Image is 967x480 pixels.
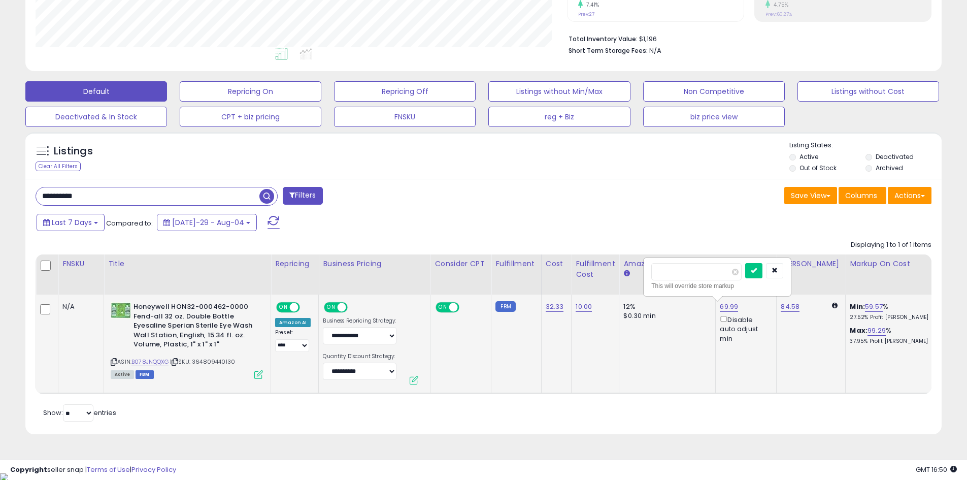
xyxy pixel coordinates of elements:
[797,81,939,102] button: Listings without Cost
[720,302,738,312] a: 69.99
[136,370,154,379] span: FBM
[651,281,783,291] div: This will override store markup
[865,302,883,312] a: 59.57
[851,240,931,250] div: Displaying 1 to 1 of 1 items
[108,259,266,269] div: Title
[277,303,290,312] span: ON
[846,254,942,295] th: The percentage added to the cost of goods (COGS) that forms the calculator for Min & Max prices.
[25,107,167,127] button: Deactivated & In Stock
[334,107,476,127] button: FNSKU
[850,259,938,269] div: Markup on Cost
[87,465,130,474] a: Terms of Use
[435,259,487,269] div: Consider CPT
[876,152,914,161] label: Deactivated
[784,187,837,204] button: Save View
[131,358,169,366] a: B078JNQQXG
[437,303,450,312] span: ON
[845,190,877,201] span: Columns
[458,303,474,312] span: OFF
[334,81,476,102] button: Repricing Off
[799,164,837,172] label: Out of Stock
[62,302,96,311] div: N/A
[323,317,396,325] label: Business Repricing Strategy:
[131,465,176,474] a: Privacy Policy
[850,302,865,311] b: Min:
[850,326,934,345] div: %
[583,1,599,9] small: 7.41%
[488,81,630,102] button: Listings without Min/Max
[569,46,648,55] b: Short Term Storage Fees:
[576,302,592,312] a: 10.00
[346,303,362,312] span: OFF
[850,326,868,335] b: Max:
[43,408,116,418] span: Show: entries
[623,269,629,278] small: Amazon Fees.
[106,218,153,228] span: Compared to:
[799,152,818,161] label: Active
[275,329,311,352] div: Preset:
[36,162,81,171] div: Clear All Filters
[789,141,942,150] p: Listing States:
[180,107,321,127] button: CPT + biz pricing
[157,214,257,231] button: [DATE]-29 - Aug-04
[916,465,957,474] span: 2025-08-13 16:50 GMT
[720,314,769,343] div: Disable auto adjust min
[275,259,314,269] div: Repricing
[495,259,537,269] div: Fulfillment
[283,187,322,205] button: Filters
[323,259,426,269] div: Business Pricing
[62,259,99,269] div: FNSKU
[850,314,934,321] p: 27.52% Profit [PERSON_NAME]
[649,46,661,55] span: N/A
[623,259,711,269] div: Amazon Fees
[781,302,799,312] a: 84.58
[37,214,105,231] button: Last 7 Days
[850,338,934,345] p: 37.95% Profit [PERSON_NAME]
[546,259,568,269] div: Cost
[275,318,311,327] div: Amazon AI
[298,303,315,312] span: OFF
[323,353,396,360] label: Quantity Discount Strategy:
[623,311,708,321] div: $0.30 min
[643,81,785,102] button: Non Competitive
[643,107,785,127] button: biz price view
[10,465,176,475] div: seller snap | |
[25,81,167,102] button: Default
[54,144,93,158] h5: Listings
[172,217,244,228] span: [DATE]-29 - Aug-04
[770,1,789,9] small: 4.75%
[134,302,257,352] b: Honeywell HON32-000462-0000 Fend-all 32 oz. Double Bottle Eyesaline Sperian Sterile Eye Wash Wall...
[111,302,263,377] div: ASIN:
[576,259,615,280] div: Fulfillment Cost
[546,302,564,312] a: 32.33
[623,302,708,311] div: 12%
[876,164,903,172] label: Archived
[868,326,886,336] a: 99.29
[111,370,134,379] span: All listings currently available for purchase on Amazon
[488,107,630,127] button: reg + Biz
[325,303,338,312] span: ON
[888,187,931,204] button: Actions
[10,465,47,474] strong: Copyright
[839,187,886,204] button: Columns
[569,35,638,43] b: Total Inventory Value:
[52,217,92,228] span: Last 7 Days
[111,302,131,318] img: 51XWa2nHpJL._SL40_.jpg
[765,11,792,17] small: Prev: 60.27%
[850,302,934,321] div: %
[578,11,594,17] small: Prev: 27
[170,358,235,366] span: | SKU: 364809440130
[495,301,515,312] small: FBM
[180,81,321,102] button: Repricing On
[781,259,841,269] div: [PERSON_NAME]
[569,32,924,44] li: $1,196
